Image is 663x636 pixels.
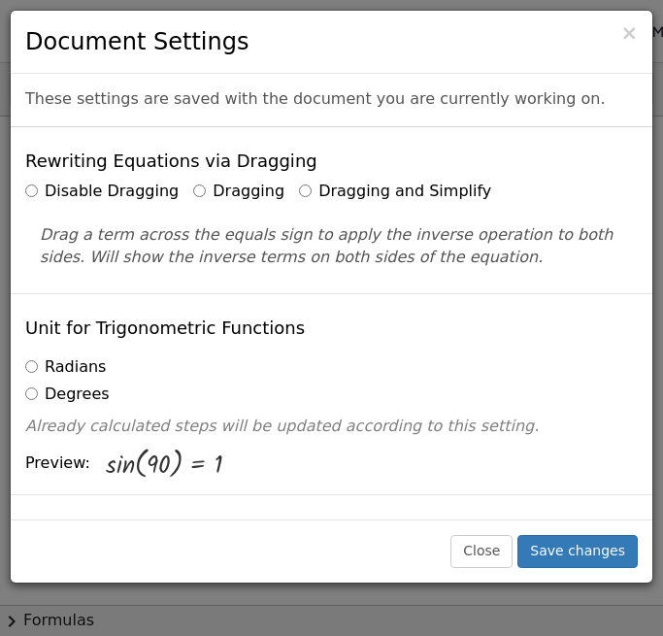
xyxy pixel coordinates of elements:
input: Degrees [25,387,38,400]
label: Dragging [193,181,284,203]
div: These settings are saved with the document you are currently working on. [11,74,652,127]
input: Radians [25,360,38,373]
label: Disable Dragging [25,181,179,203]
input: Dragging [193,184,206,197]
h4: Unit for Trigonometric Functions [25,318,305,338]
button: Close [450,535,513,568]
label: Degrees [25,384,110,406]
h3: Document Settings [25,25,638,58]
p: Drag a term across the equals sign to apply the inverse operation to both sides. Will show the in... [40,224,623,269]
h4: Show Edit/Balance Buttons [25,519,260,539]
input: Dragging and Simplify [299,184,312,197]
button: Close [620,23,638,44]
h4: Rewriting Equations via Dragging [25,151,317,171]
button: Save changes [517,535,638,568]
p: Already calculated steps will be updated according to this setting. [25,416,638,438]
span: × [620,21,638,45]
input: Disable Dragging [25,184,38,197]
label: Radians [25,356,106,379]
span: Preview: [25,452,90,475]
label: Dragging and Simplify [299,181,491,203]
